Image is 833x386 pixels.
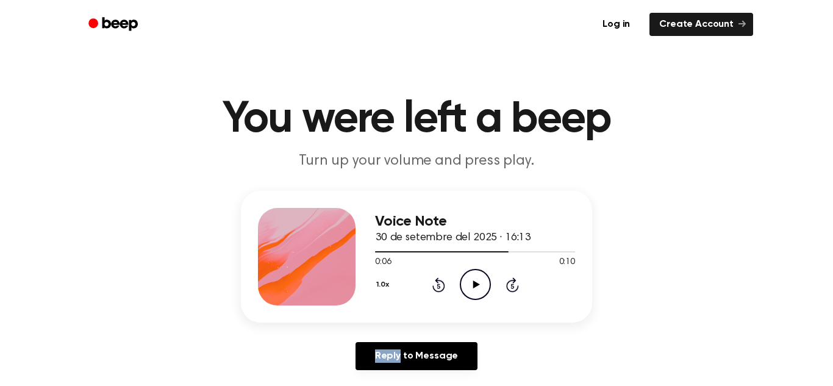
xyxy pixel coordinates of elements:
button: 1.0x [375,274,393,295]
span: 0:06 [375,256,391,269]
p: Turn up your volume and press play. [182,151,651,171]
a: Log in [590,10,642,38]
a: Beep [80,13,149,37]
span: 0:10 [559,256,575,269]
a: Create Account [649,13,753,36]
a: Reply to Message [356,342,477,370]
h3: Voice Note [375,213,575,230]
span: 30 de setembre del 2025 · 16:13 [375,232,531,243]
h1: You were left a beep [104,98,729,141]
